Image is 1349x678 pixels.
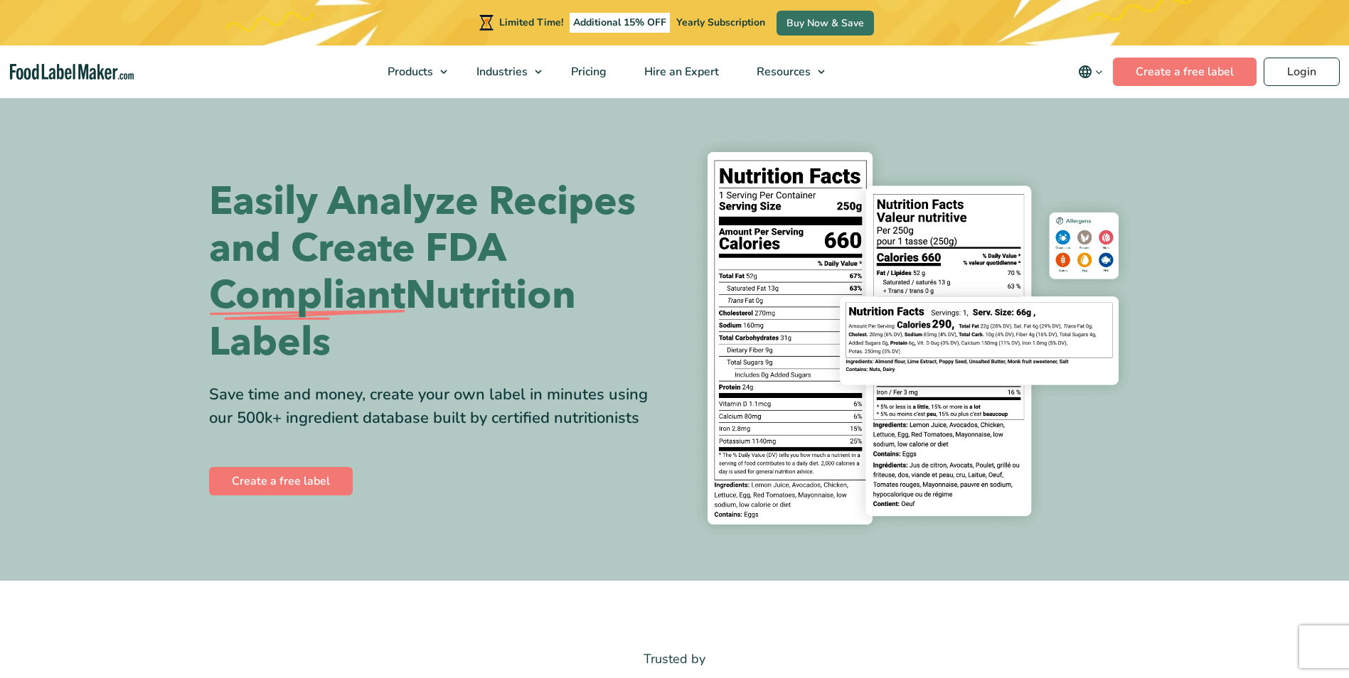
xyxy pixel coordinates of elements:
[1264,58,1340,86] a: Login
[676,16,765,29] span: Yearly Subscription
[553,45,622,98] a: Pricing
[369,45,454,98] a: Products
[209,272,405,319] span: Compliant
[209,178,664,366] h1: Easily Analyze Recipes and Create FDA Nutrition Labels
[383,64,434,80] span: Products
[752,64,812,80] span: Resources
[1113,58,1257,86] a: Create a free label
[458,45,549,98] a: Industries
[209,649,1141,669] p: Trusted by
[209,467,353,495] a: Create a free label
[777,11,874,36] a: Buy Now & Save
[209,383,664,430] div: Save time and money, create your own label in minutes using our 500k+ ingredient database built b...
[567,64,608,80] span: Pricing
[570,13,670,33] span: Additional 15% OFF
[472,64,529,80] span: Industries
[626,45,735,98] a: Hire an Expert
[499,16,563,29] span: Limited Time!
[738,45,832,98] a: Resources
[640,64,720,80] span: Hire an Expert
